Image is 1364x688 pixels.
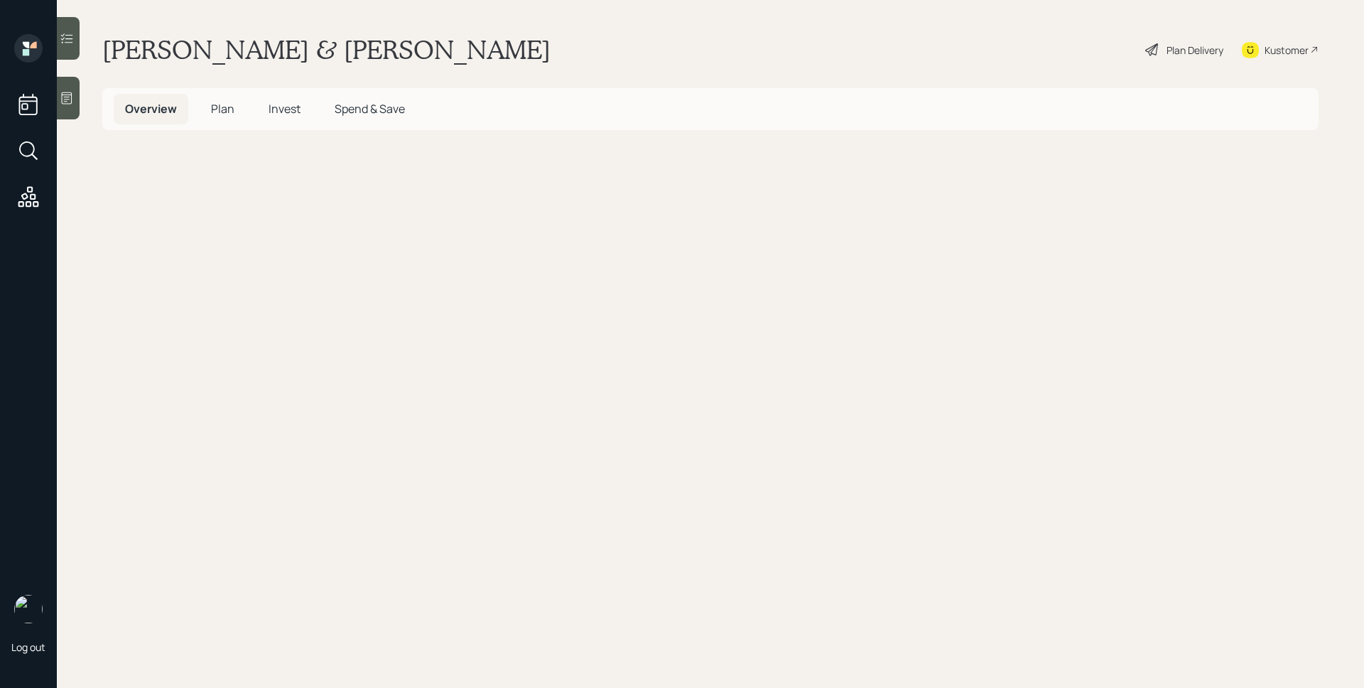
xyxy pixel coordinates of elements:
[269,101,301,117] span: Invest
[14,595,43,623] img: james-distasi-headshot.png
[102,34,551,65] h1: [PERSON_NAME] & [PERSON_NAME]
[11,640,45,654] div: Log out
[125,101,177,117] span: Overview
[1265,43,1309,58] div: Kustomer
[1167,43,1223,58] div: Plan Delivery
[335,101,405,117] span: Spend & Save
[211,101,234,117] span: Plan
